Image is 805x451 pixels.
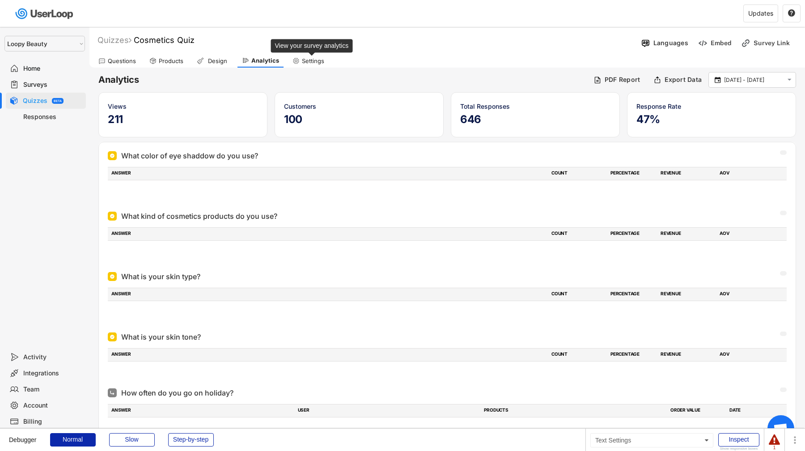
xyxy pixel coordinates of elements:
img: Open Ended [110,390,115,396]
div: What is your skin type? [121,271,200,282]
div: Surveys [23,81,82,89]
div: Survey Link [754,39,798,47]
div: What color of eye shaddow do you use? [121,150,258,161]
button:  [713,76,722,84]
div: USER [298,407,479,415]
div: ANSWER [111,290,546,298]
div: ANSWER [111,230,546,238]
div: REVENUE [661,351,714,359]
img: userloop-logo-01.svg [13,4,76,23]
div: Quizzes [97,35,131,45]
div: ANSWER [111,351,546,359]
img: Single Select [110,274,115,279]
div: Team [23,385,82,394]
div: COUNT [551,230,605,238]
input: Select Date Range [724,76,783,85]
div: PERCENTAGE [610,230,655,238]
h5: 646 [460,113,610,126]
div: Inspect [718,433,759,447]
div: Questions [108,57,136,65]
button:  [788,9,796,17]
div: Customers [284,102,434,111]
div: Home [23,64,82,73]
div: How often do you go on holiday? [121,387,233,398]
div: AOV [720,351,773,359]
text:  [788,76,792,84]
img: EmbedMinor.svg [698,38,708,48]
div: BETA [54,99,62,102]
div: Total Responses [460,102,610,111]
div: Slow [109,433,155,447]
div: ORDER VALUE [670,407,724,415]
h5: 211 [108,113,258,126]
h5: 47% [636,113,787,126]
div: Open chat [767,415,794,442]
div: AOV [720,290,773,298]
div: PERCENTAGE [610,351,655,359]
div: What is your skin tone? [121,332,201,342]
div: REVENUE [661,170,714,178]
div: Design [206,57,229,65]
h6: Analytics [98,74,587,86]
div: ANSWER [111,170,546,178]
div: PERCENTAGE [610,290,655,298]
div: Text Settings [590,433,713,447]
div: PERCENTAGE [610,170,655,178]
div: COUNT [551,351,605,359]
div: Settings [302,57,324,65]
div: Billing [23,417,82,426]
img: Single Select [110,213,115,219]
div: COUNT [551,290,605,298]
div: Views [108,102,258,111]
div: REVENUE [661,230,714,238]
div: Embed [711,39,731,47]
div: COUNT [551,170,605,178]
div: Responses [23,113,82,121]
div: Response Rate [636,102,787,111]
img: Single Select [110,334,115,340]
div: What kind of cosmetics products do you use? [121,211,277,221]
div: Account [23,401,82,410]
div: Quizzes [23,97,47,105]
font: Cosmetics Quiz [134,35,195,45]
div: Debugger [9,429,37,443]
img: Single Select [110,153,115,158]
div: AOV [720,230,773,238]
div: Languages [653,39,688,47]
div: PDF Report [605,76,640,84]
div: DATE [729,407,783,415]
text:  [715,76,721,84]
div: Show responsive boxes [718,447,759,451]
img: Language%20Icon.svg [641,38,650,48]
div: Export Data [665,76,702,84]
div: Normal [50,433,96,447]
div: Updates [748,10,773,17]
div: PRODUCTS [484,407,665,415]
h5: 100 [284,113,434,126]
div: REVENUE [661,290,714,298]
img: LinkMinor.svg [741,38,750,48]
div: ANSWER [111,407,292,415]
div: Integrations [23,369,82,378]
button:  [785,76,793,84]
div: Step-by-step [168,433,214,447]
div: AOV [720,170,773,178]
div: Products [159,57,183,65]
div: Activity [23,353,82,362]
div: 1 [769,446,780,450]
div: Analytics [251,57,279,64]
